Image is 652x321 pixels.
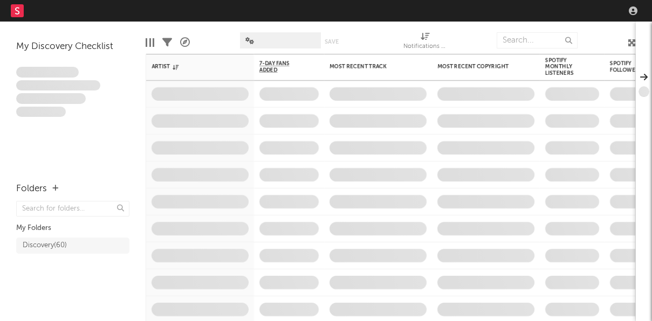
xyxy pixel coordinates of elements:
[162,27,172,58] div: Filters
[497,32,578,48] input: Search...
[16,93,86,104] span: Praesent ac interdum
[180,27,190,58] div: A&R Pipeline
[259,60,303,73] span: 7-Day Fans Added
[16,67,79,78] span: Lorem ipsum dolor
[16,222,129,235] div: My Folders
[16,40,129,53] div: My Discovery Checklist
[152,64,232,70] div: Artist
[16,80,100,91] span: Integer aliquet in purus et
[16,201,129,217] input: Search for folders...
[325,39,339,45] button: Save
[16,238,129,254] a: Discovery(60)
[146,27,154,58] div: Edit Columns
[403,40,447,53] div: Notifications (Artist)
[437,64,518,70] div: Most Recent Copyright
[610,60,648,73] div: Spotify Followers
[16,183,47,196] div: Folders
[23,239,67,252] div: Discovery ( 60 )
[545,57,583,76] div: Spotify Monthly Listeners
[16,107,66,117] span: Aliquam viverra
[403,27,447,58] div: Notifications (Artist)
[330,64,410,70] div: Most Recent Track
